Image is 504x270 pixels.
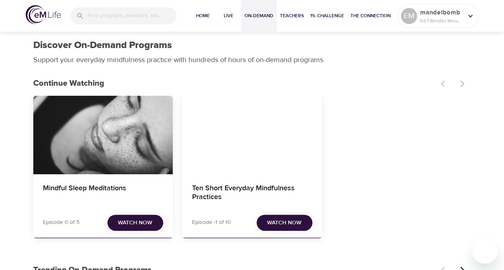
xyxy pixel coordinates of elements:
[420,17,463,24] p: 667 Mindful Minutes
[350,12,391,20] span: The Connection
[43,184,163,203] h4: Mindful Sleep Meditations
[310,12,344,20] span: 1% Challenge
[107,215,163,231] button: Watch Now
[87,7,176,24] input: Find programs, teachers, etc...
[401,8,417,24] div: EM
[192,218,231,227] p: Episode -1 of 10
[219,12,238,20] span: Live
[26,5,61,24] img: logo
[192,184,312,203] h4: Ten Short Everyday Mindfulness Practices
[33,79,436,88] h3: Continue Watching
[33,54,334,65] p: Support your everyday mindfulness practice with hundreds of hours of on-demand programs.
[33,96,173,174] button: Mindful Sleep Meditations
[43,218,79,227] p: Episode 0 of 5
[182,96,322,174] button: Ten Short Everyday Mindfulness Practices
[193,12,213,20] span: Home
[420,8,463,17] p: mandelbomb
[267,218,302,228] span: Watch Now
[245,12,273,20] span: On-Demand
[257,215,312,231] button: Watch Now
[280,12,304,20] span: Teachers
[33,40,172,51] h1: Discover On-Demand Programs
[118,218,152,228] span: Watch Now
[472,238,498,264] iframe: Button to launch messaging window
